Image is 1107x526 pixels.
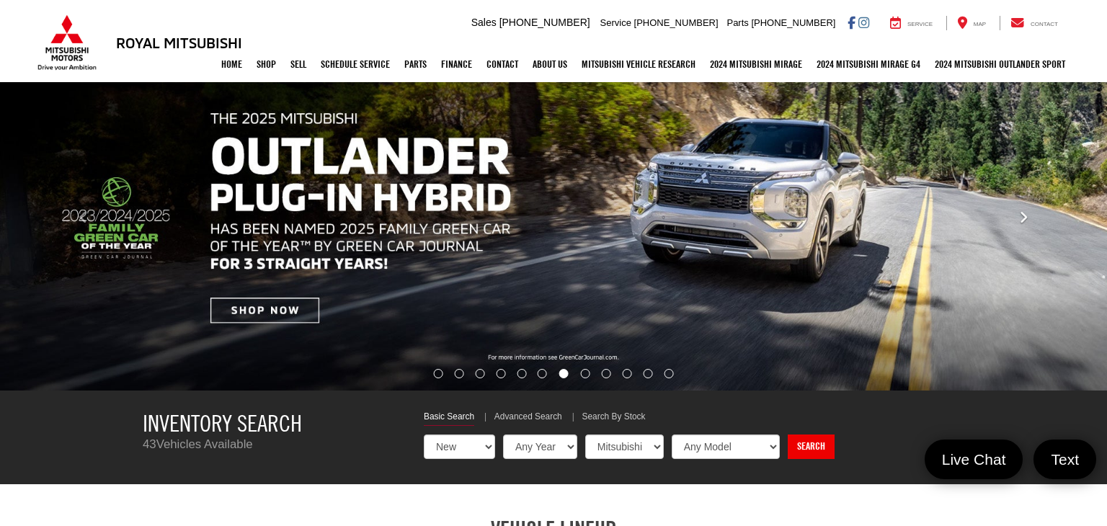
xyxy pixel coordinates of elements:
a: Schedule Service: Opens in a new tab [314,46,397,82]
li: Go to slide number 10. [623,369,632,378]
a: About Us [525,46,574,82]
a: Search [788,434,835,459]
li: Go to slide number 9. [602,369,611,378]
a: Contact [1000,16,1069,30]
select: Choose Model from the dropdown [672,434,780,459]
a: Advanced Search [494,411,562,425]
a: Facebook: Click to visit our Facebook page [848,17,855,28]
h3: Inventory Search [143,411,402,436]
a: Service [879,16,943,30]
a: Mitsubishi Vehicle Research [574,46,703,82]
a: 2024 Mitsubishi Mirage [703,46,809,82]
li: Go to slide number 1. [434,369,443,378]
a: 2024 Mitsubishi Outlander SPORT [928,46,1072,82]
li: Go to slide number 11. [644,369,653,378]
a: Search By Stock [582,411,646,425]
li: Go to slide number 6. [538,369,547,378]
img: Mitsubishi [35,14,99,71]
select: Choose Vehicle Condition from the dropdown [424,434,495,459]
a: Map [946,16,997,30]
span: Parts [726,17,748,28]
button: Click to view next picture. [941,73,1107,362]
span: Map [974,21,986,27]
a: Live Chat [925,440,1023,479]
span: [PHONE_NUMBER] [499,17,590,28]
li: Go to slide number 4. [496,369,505,378]
span: 43 [143,437,156,451]
span: Live Chat [935,450,1013,469]
a: 2024 Mitsubishi Mirage G4 [809,46,928,82]
li: Go to slide number 3. [475,369,484,378]
a: Finance [434,46,479,82]
a: Sell [283,46,314,82]
select: Choose Year from the dropdown [503,434,577,459]
a: Text [1033,440,1096,479]
span: Service [907,21,933,27]
a: Parts: Opens in a new tab [397,46,434,82]
span: Sales [471,17,497,28]
li: Go to slide number 2. [454,369,463,378]
span: [PHONE_NUMBER] [751,17,835,28]
li: Go to slide number 8. [581,369,590,378]
a: Home [214,46,249,82]
a: Shop [249,46,283,82]
a: Basic Search [424,411,474,426]
li: Go to slide number 7. [559,369,569,378]
span: Text [1044,450,1086,469]
a: Instagram: Click to visit our Instagram page [858,17,869,28]
span: Contact [1031,21,1058,27]
a: Contact [479,46,525,82]
p: Vehicles Available [143,436,402,453]
li: Go to slide number 12. [664,369,673,378]
span: Service [600,17,631,28]
h3: Royal Mitsubishi [116,35,242,50]
select: Choose Make from the dropdown [585,434,664,459]
li: Go to slide number 5. [517,369,526,378]
span: [PHONE_NUMBER] [634,17,719,28]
